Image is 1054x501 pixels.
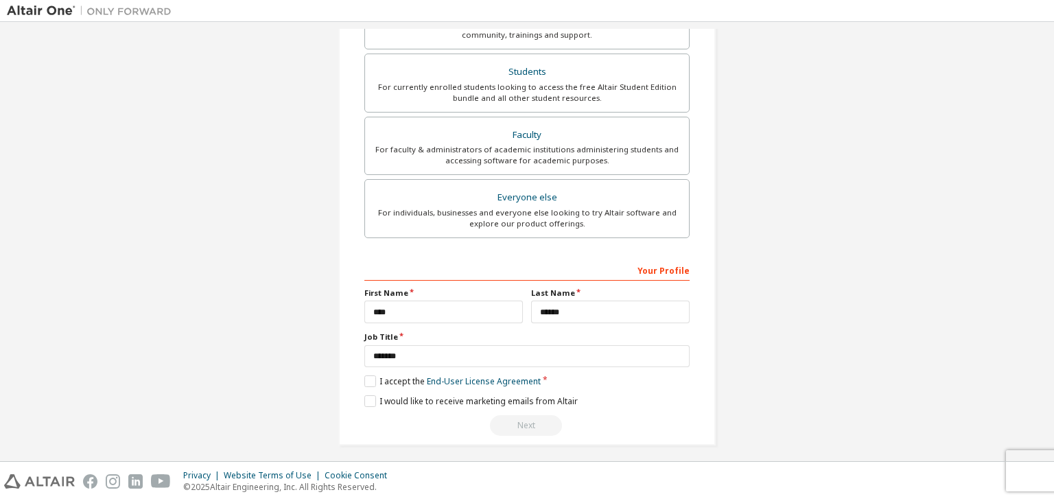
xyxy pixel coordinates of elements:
[373,144,681,166] div: For faculty & administrators of academic institutions administering students and accessing softwa...
[427,375,541,387] a: End-User License Agreement
[531,288,690,299] label: Last Name
[364,259,690,281] div: Your Profile
[183,481,395,493] p: © 2025 Altair Engineering, Inc. All Rights Reserved.
[364,288,523,299] label: First Name
[183,470,224,481] div: Privacy
[373,82,681,104] div: For currently enrolled students looking to access the free Altair Student Edition bundle and all ...
[364,415,690,436] div: Select your account type to continue
[128,474,143,489] img: linkedin.svg
[364,375,541,387] label: I accept the
[373,62,681,82] div: Students
[373,19,681,40] div: For existing customers looking to access software downloads, HPC resources, community, trainings ...
[364,395,578,407] label: I would like to receive marketing emails from Altair
[364,331,690,342] label: Job Title
[151,474,171,489] img: youtube.svg
[325,470,395,481] div: Cookie Consent
[4,474,75,489] img: altair_logo.svg
[373,188,681,207] div: Everyone else
[106,474,120,489] img: instagram.svg
[373,207,681,229] div: For individuals, businesses and everyone else looking to try Altair software and explore our prod...
[7,4,178,18] img: Altair One
[83,474,97,489] img: facebook.svg
[224,470,325,481] div: Website Terms of Use
[373,126,681,145] div: Faculty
